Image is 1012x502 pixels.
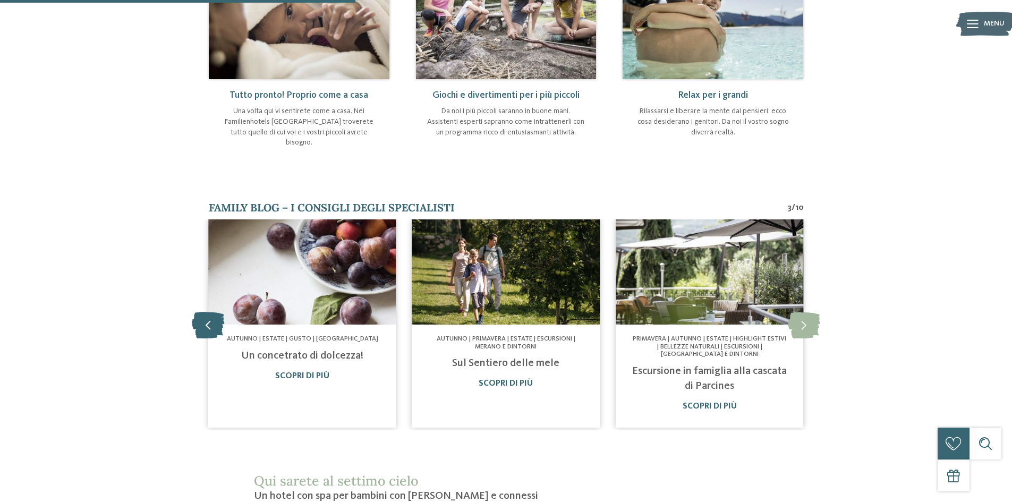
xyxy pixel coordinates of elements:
[427,106,586,138] p: Da noi i più piccoli saranno in buone mani. Assistenti esperti sapranno come intrattenerli con un...
[254,472,418,489] span: Qui sarete al settimo cielo
[437,336,575,350] span: Autunno | Primavera | Estate | Escursioni | Merano e dintorni
[432,90,580,100] span: Giochi e divertimenti per i più piccoli
[452,358,559,369] a: Sul Sentiero delle mele
[678,90,748,100] span: Relax per i grandi
[479,379,533,388] a: Scopri di più
[616,219,803,325] img: Hotel con spa per bambini: è tempo di coccole!
[792,202,795,214] span: /
[229,90,368,100] span: Tutto pronto! Proprio come a casa
[788,202,792,214] span: 3
[683,402,737,411] a: Scopri di più
[241,351,363,361] a: Un concetrato di dolcezza!
[209,201,455,214] span: Family Blog – i consigli degli specialisti
[275,372,329,380] a: Scopri di più
[412,219,600,325] img: Hotel con spa per bambini: è tempo di coccole!
[633,336,786,358] span: Primavera | Autunno | Estate | Highlight estivi | Bellezze naturali | Escursioni | [GEOGRAPHIC_DA...
[227,336,378,342] span: Autunno | Estate | Gusto | [GEOGRAPHIC_DATA]
[254,491,538,501] span: Un hotel con spa per bambini con [PERSON_NAME] e connessi
[632,366,787,392] a: Escursione in famiglia alla cascata di Parcines
[633,106,793,138] p: Rilassarsi e liberare la mente dai pensieri: ecco cosa desiderano i genitori. Da noi il vostro so...
[208,219,396,325] img: Hotel con spa per bambini: è tempo di coccole!
[795,202,804,214] span: 10
[219,106,379,148] p: Una volta qui vi sentirete come a casa. Nei Familienhotels [GEOGRAPHIC_DATA] troverete tutto quel...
